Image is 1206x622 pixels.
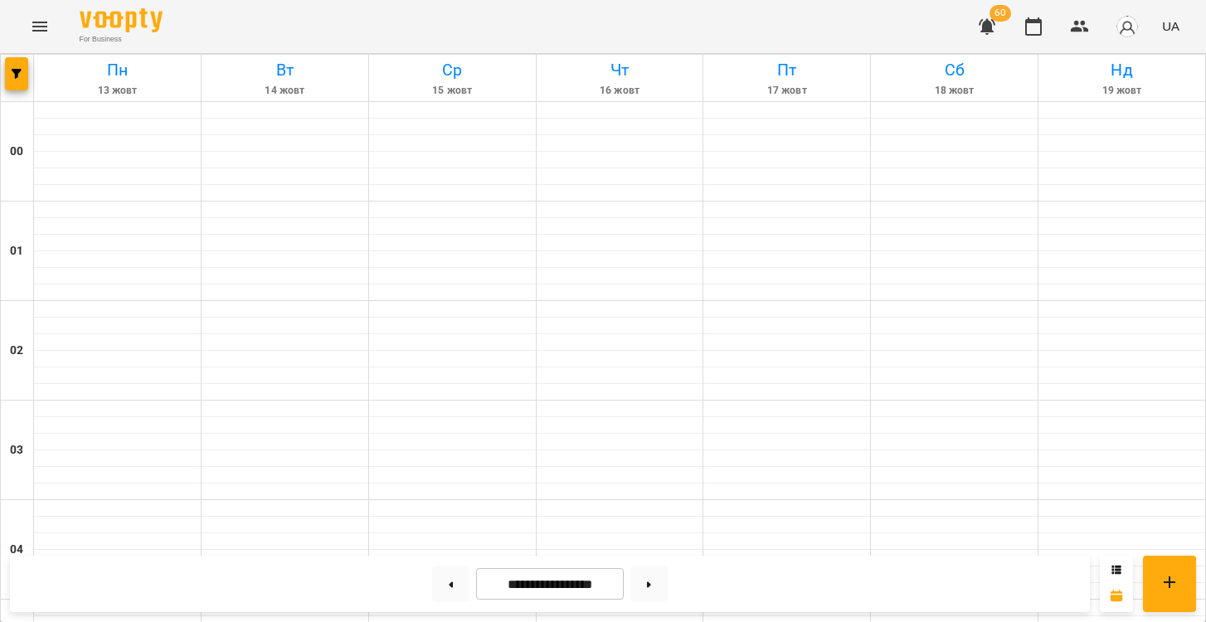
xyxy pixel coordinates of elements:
[10,441,23,459] h6: 03
[873,57,1035,83] h6: Сб
[539,57,701,83] h6: Чт
[10,541,23,559] h6: 04
[372,57,533,83] h6: Ср
[873,83,1035,99] h6: 18 жовт
[10,143,23,161] h6: 00
[372,83,533,99] h6: 15 жовт
[36,83,198,99] h6: 13 жовт
[20,7,60,46] button: Menu
[1041,83,1203,99] h6: 19 жовт
[80,8,163,32] img: Voopty Logo
[1116,15,1139,38] img: avatar_s.png
[1041,57,1203,83] h6: Нд
[36,57,198,83] h6: Пн
[706,83,868,99] h6: 17 жовт
[990,5,1011,22] span: 60
[1162,17,1179,35] span: UA
[10,242,23,260] h6: 01
[204,83,366,99] h6: 14 жовт
[204,57,366,83] h6: Вт
[80,34,163,45] span: For Business
[10,342,23,360] h6: 02
[1155,11,1186,41] button: UA
[706,57,868,83] h6: Пт
[539,83,701,99] h6: 16 жовт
